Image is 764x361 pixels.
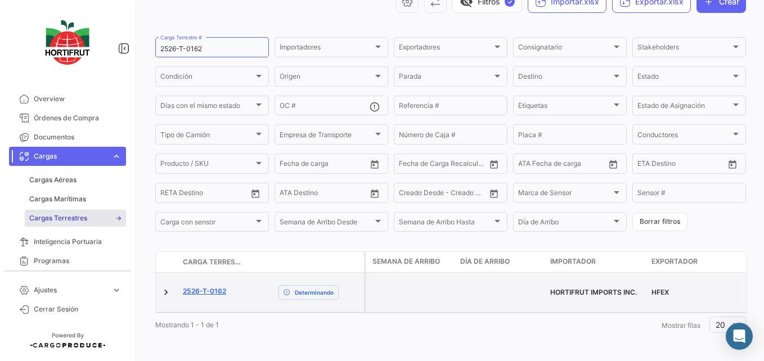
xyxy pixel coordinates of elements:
[9,232,126,251] a: Inteligencia Portuaria
[518,45,612,53] span: Consignatario
[160,287,172,298] a: Expand/Collapse Row
[29,175,77,185] span: Cargas Aéreas
[637,161,658,169] input: Desde
[726,323,753,350] div: Abrir Intercom Messenger
[372,256,440,267] span: Semana de Arribo
[111,151,122,161] span: expand_more
[247,185,264,202] button: Open calendar
[637,132,731,140] span: Conductores
[637,74,731,82] span: Estado
[183,257,241,267] span: Carga Terrestre #
[178,252,246,272] datatable-header-cell: Carga Terrestre #
[280,132,373,140] span: Empresa de Transporte
[456,252,546,272] datatable-header-cell: Día de Arribo
[518,220,612,228] span: Día de Arribo
[280,45,373,53] span: Importadores
[280,191,314,198] input: ATA Desde
[716,320,725,330] span: 20
[366,156,383,173] button: Open calendar
[662,321,700,330] span: Mostrar filas
[518,103,612,111] span: Etiquetas
[605,156,622,173] button: Open calendar
[34,94,122,104] span: Overview
[550,288,637,296] span: HORTIFRUT IMPORTS INC.
[399,74,492,82] span: Parada
[25,210,126,227] a: Cargas Terrestres
[34,304,122,314] span: Cerrar Sesión
[308,161,349,169] input: Hasta
[724,156,741,173] button: Open calendar
[9,89,126,109] a: Overview
[29,213,87,223] span: Cargas Terrestres
[160,161,254,169] span: Producto / SKU
[188,191,230,198] input: Hasta
[246,258,274,267] datatable-header-cell: Póliza
[366,252,456,272] datatable-header-cell: Semana de Arribo
[518,161,554,169] input: ATD Desde
[25,172,126,188] a: Cargas Aéreas
[666,161,707,169] input: Hasta
[25,191,126,207] a: Cargas Marítimas
[561,161,603,169] input: ATD Hasta
[155,321,219,329] span: Mostrando 1 - 1 de 1
[399,191,437,198] input: Creado Desde
[632,213,687,231] button: Borrar filtros
[518,191,612,198] span: Marca de Sensor
[486,185,502,202] button: Open calendar
[29,194,86,204] span: Cargas Marítimas
[160,191,181,198] input: Desde
[39,13,96,71] img: logo-hortifrut.svg
[34,132,122,142] span: Documentos
[546,252,647,272] datatable-header-cell: Importador
[160,103,254,111] span: Días con el mismo estado
[444,191,486,198] input: Creado Hasta
[518,74,612,82] span: Destino
[183,286,226,296] a: 2526-T-0162
[34,113,122,123] span: Órdenes de Compra
[280,220,373,228] span: Semana de Arribo Desde
[637,45,731,53] span: Stakeholders
[34,151,107,161] span: Cargas
[9,109,126,128] a: Órdenes de Compra
[160,220,254,228] span: Carga con sensor
[427,161,468,169] input: Hasta
[280,74,373,82] span: Origen
[399,161,419,169] input: Desde
[274,258,364,267] datatable-header-cell: Estado de Envio
[9,251,126,270] a: Programas
[160,74,254,82] span: Condición
[34,285,107,295] span: Ajustes
[399,45,492,53] span: Exportadores
[280,161,300,169] input: Desde
[651,256,698,267] span: Exportador
[111,285,122,295] span: expand_more
[399,220,492,228] span: Semana de Arribo Hasta
[322,191,363,198] input: ATA Hasta
[651,288,669,296] span: HFEX
[486,156,502,173] button: Open calendar
[295,288,334,297] span: Determinando
[460,256,510,267] span: Día de Arribo
[366,185,383,202] button: Open calendar
[637,103,731,111] span: Estado de Asignación
[647,252,748,272] datatable-header-cell: Exportador
[34,237,122,247] span: Inteligencia Portuaria
[34,256,122,266] span: Programas
[9,128,126,147] a: Documentos
[160,132,254,140] span: Tipo de Camión
[550,256,596,267] span: Importador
